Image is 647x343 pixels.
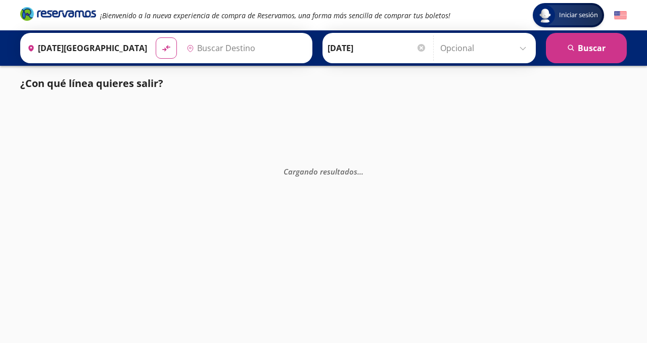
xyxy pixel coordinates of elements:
[20,6,96,24] a: Brand Logo
[546,33,627,63] button: Buscar
[284,166,363,177] em: Cargando resultados
[328,35,427,61] input: Elegir Fecha
[555,10,602,20] span: Iniciar sesión
[20,76,163,91] p: ¿Con qué línea quieres salir?
[182,35,307,61] input: Buscar Destino
[20,6,96,21] i: Brand Logo
[359,166,361,177] span: .
[614,9,627,22] button: English
[361,166,363,177] span: .
[23,35,148,61] input: Buscar Origen
[100,11,450,20] em: ¡Bienvenido a la nueva experiencia de compra de Reservamos, una forma más sencilla de comprar tus...
[357,166,359,177] span: .
[440,35,531,61] input: Opcional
